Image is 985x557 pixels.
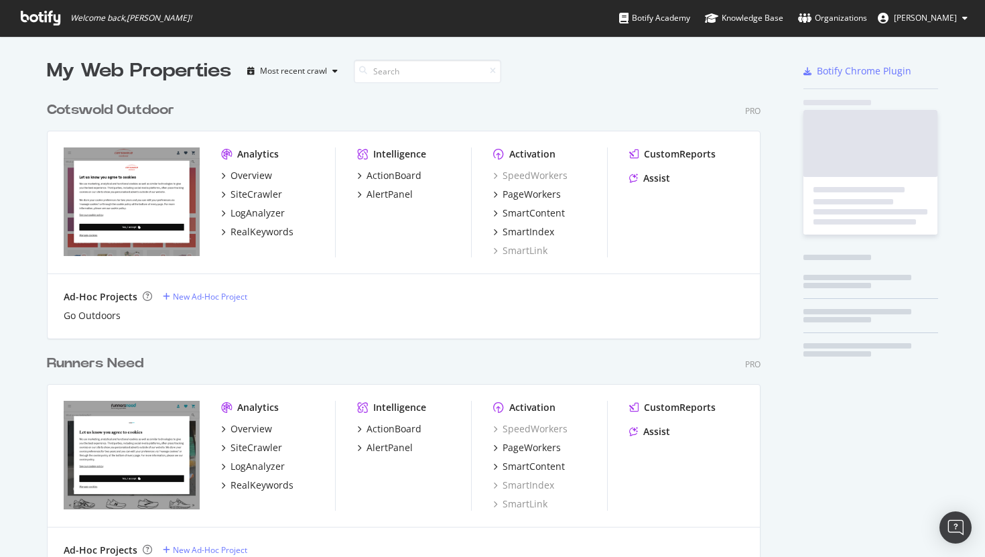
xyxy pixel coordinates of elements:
[64,290,137,304] div: Ad-Hoc Projects
[503,441,561,454] div: PageWorkers
[644,401,716,414] div: CustomReports
[221,188,282,201] a: SiteCrawler
[357,188,413,201] a: AlertPanel
[493,169,568,182] a: SpeedWorkers
[644,147,716,161] div: CustomReports
[64,309,121,322] a: Go Outdoors
[173,291,247,302] div: New Ad-Hoc Project
[221,479,293,492] a: RealKeywords
[373,401,426,414] div: Intelligence
[231,479,293,492] div: RealKeywords
[493,188,561,201] a: PageWorkers
[231,460,285,473] div: LogAnalyzer
[231,422,272,436] div: Overview
[237,147,279,161] div: Analytics
[493,460,565,473] a: SmartContent
[260,67,327,75] div: Most recent crawl
[47,354,143,373] div: Runners Need
[367,422,421,436] div: ActionBoard
[221,225,293,239] a: RealKeywords
[47,354,149,373] a: Runners Need
[70,13,192,23] span: Welcome back, [PERSON_NAME] !
[47,101,180,120] a: Cotswold Outdoor
[231,206,285,220] div: LogAnalyzer
[163,291,247,302] a: New Ad-Hoc Project
[221,169,272,182] a: Overview
[629,147,716,161] a: CustomReports
[493,441,561,454] a: PageWorkers
[221,441,282,454] a: SiteCrawler
[221,206,285,220] a: LogAnalyzer
[493,225,554,239] a: SmartIndex
[373,147,426,161] div: Intelligence
[173,544,247,556] div: New Ad-Hoc Project
[221,460,285,473] a: LogAnalyzer
[629,172,670,185] a: Assist
[221,422,272,436] a: Overview
[231,225,293,239] div: RealKeywords
[367,188,413,201] div: AlertPanel
[163,544,247,556] a: New Ad-Hoc Project
[493,422,568,436] a: SpeedWorkers
[503,460,565,473] div: SmartContent
[803,64,911,78] a: Botify Chrome Plugin
[47,101,174,120] div: Cotswold Outdoor
[493,206,565,220] a: SmartContent
[629,425,670,438] a: Assist
[64,147,200,256] img: https://www.cotswoldoutdoor.com
[64,401,200,509] img: https://www.runnersneed.com/
[798,11,867,25] div: Organizations
[231,188,282,201] div: SiteCrawler
[643,425,670,438] div: Assist
[745,105,761,117] div: Pro
[503,206,565,220] div: SmartContent
[867,7,978,29] button: [PERSON_NAME]
[619,11,690,25] div: Botify Academy
[629,401,716,414] a: CustomReports
[493,479,554,492] a: SmartIndex
[493,497,547,511] a: SmartLink
[357,422,421,436] a: ActionBoard
[367,169,421,182] div: ActionBoard
[503,188,561,201] div: PageWorkers
[357,441,413,454] a: AlertPanel
[354,60,501,83] input: Search
[64,544,137,557] div: Ad-Hoc Projects
[509,147,555,161] div: Activation
[357,169,421,182] a: ActionBoard
[745,359,761,370] div: Pro
[894,12,957,23] span: Ellie Combes
[939,511,972,544] div: Open Intercom Messenger
[493,244,547,257] a: SmartLink
[231,169,272,182] div: Overview
[509,401,555,414] div: Activation
[367,441,413,454] div: AlertPanel
[47,58,231,84] div: My Web Properties
[643,172,670,185] div: Assist
[237,401,279,414] div: Analytics
[242,60,343,82] button: Most recent crawl
[705,11,783,25] div: Knowledge Base
[817,64,911,78] div: Botify Chrome Plugin
[503,225,554,239] div: SmartIndex
[231,441,282,454] div: SiteCrawler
